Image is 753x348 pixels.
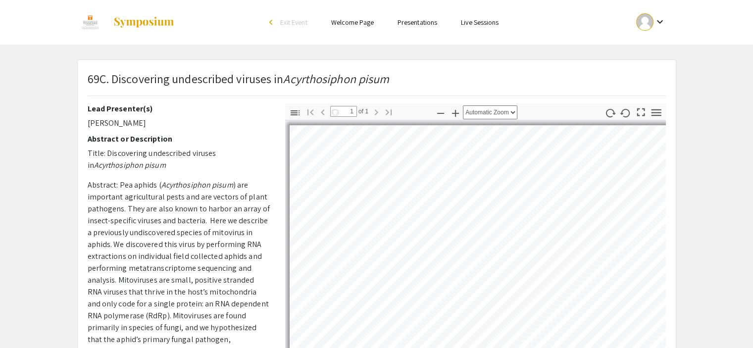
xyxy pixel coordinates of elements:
em: Acyrthosiphon pisum [283,71,389,87]
img: Symposium by ForagerOne [113,16,175,28]
iframe: Chat [7,303,42,341]
em: Acyrthosiphon pisum [94,160,166,170]
span: Title: Discovering undescribed viruses in [88,148,216,170]
button: Next Page [368,104,385,119]
h2: Lead Presenter(s) [88,104,270,113]
h2: Abstract or Description [88,134,270,144]
div: arrow_back_ios [269,19,275,25]
span: Abstract: Pea aphids ( [88,180,161,190]
em: Acyrthosiphon pisum [161,180,233,190]
button: Previous Page [314,104,331,119]
span: Exit Event [280,18,307,27]
button: Rotate Clockwise [602,105,618,120]
mat-icon: Expand account dropdown [653,16,665,28]
button: Expand account dropdown [626,11,676,33]
button: Switch to Presentation Mode [632,104,649,118]
input: Page [330,106,357,117]
p: [PERSON_NAME] [88,117,270,129]
img: EUReCA 2024 [77,10,103,35]
button: Tools [648,105,664,120]
button: Go to First Page [302,104,319,119]
a: Live Sessions [461,18,499,27]
span: of 1 [357,106,369,117]
a: EUReCA 2024 [77,10,175,35]
p: 69C. Discovering undescribed viruses in [88,70,390,88]
button: Zoom In [447,105,464,120]
button: Toggle Sidebar [287,105,303,120]
button: Go to Last Page [380,104,397,119]
select: Zoom [463,105,517,119]
a: Presentations [398,18,437,27]
button: Rotate Counterclockwise [617,105,634,120]
button: Zoom Out [432,105,449,120]
a: Welcome Page [331,18,374,27]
